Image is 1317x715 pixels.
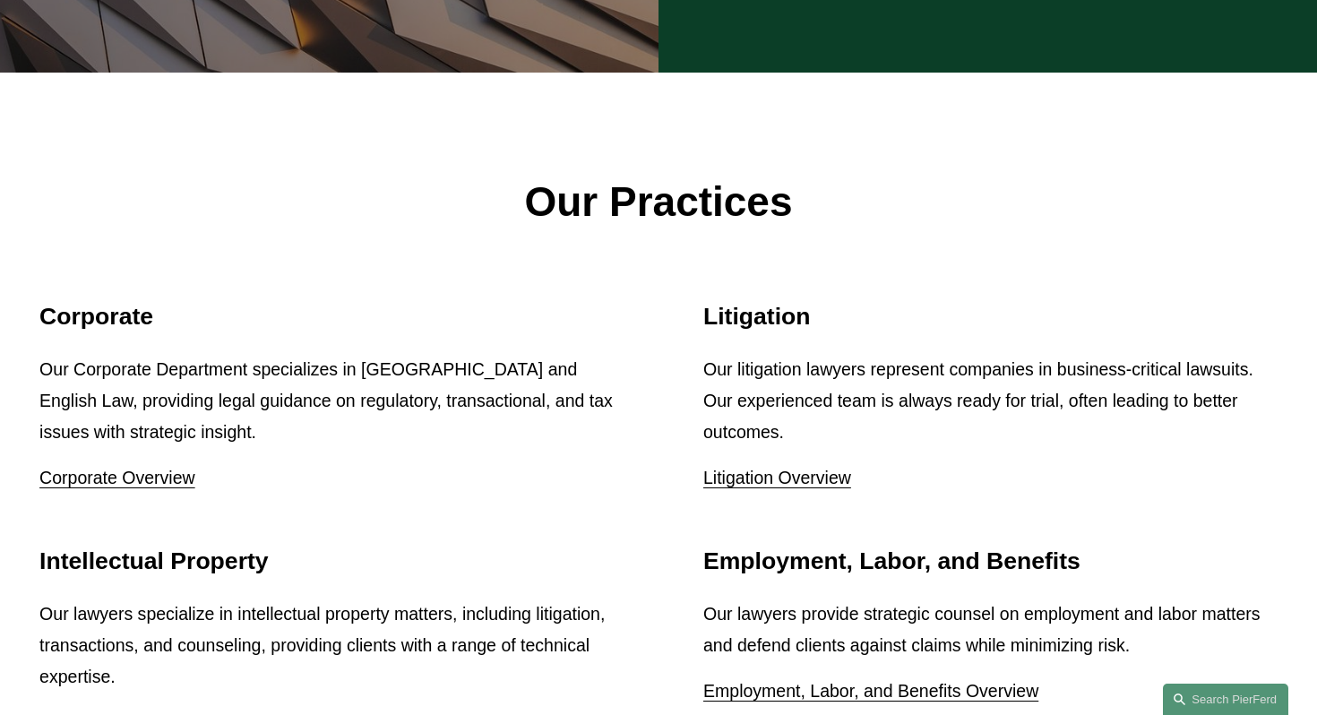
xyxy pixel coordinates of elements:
h2: Employment, Labor, and Benefits [703,547,1278,575]
a: Employment, Labor, and Benefits Overview [703,681,1038,701]
p: Our lawyers specialize in intellectual property matters, including litigation, transactions, and ... [39,599,614,693]
p: Our litigation lawyers represent companies in business-critical lawsuits. Our experienced team is... [703,354,1278,448]
p: Our lawyers provide strategic counsel on employment and labor matters and defend clients against ... [703,599,1278,661]
h2: Intellectual Property [39,547,614,575]
a: Search this site [1163,684,1288,715]
p: Our Practices [39,165,1278,239]
h2: Litigation [703,302,1278,331]
h2: Corporate [39,302,614,331]
a: Litigation Overview [703,468,851,487]
a: Corporate Overview [39,468,195,487]
p: Our Corporate Department specializes in [GEOGRAPHIC_DATA] and English Law, providing legal guidan... [39,354,614,448]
